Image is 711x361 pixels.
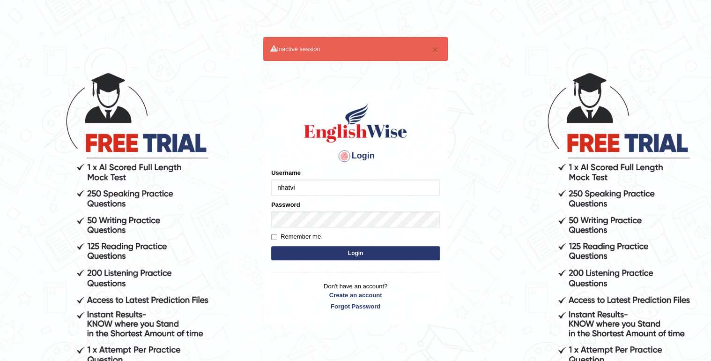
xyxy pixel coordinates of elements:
img: Logo of English Wise sign in for intelligent practice with AI [302,102,409,144]
div: Inactive session [263,37,448,61]
button: × [432,45,438,54]
p: Don't have an account? [271,282,440,311]
button: Login [271,246,440,260]
input: Remember me [271,234,277,240]
a: Forgot Password [271,302,440,311]
label: Password [271,200,300,209]
h4: Login [271,149,440,164]
label: Username [271,168,301,177]
a: Create an account [271,291,440,300]
label: Remember me [271,232,321,241]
